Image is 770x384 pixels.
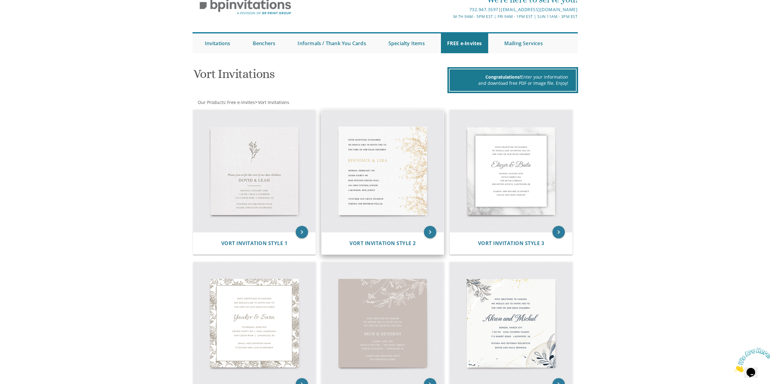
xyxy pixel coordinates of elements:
[457,80,568,86] div: and download free PDF or Image file. Enjoy!
[255,99,289,105] span: >
[498,33,549,53] a: Mailing Services
[221,240,288,246] a: Vort Invitation Style 1
[485,74,521,80] span: Congratulations!
[349,240,416,246] a: Vort Invitation Style 2
[321,6,577,13] div: |
[226,99,255,105] a: Free e-Invites
[457,74,568,80] div: Enter your information
[291,33,372,53] a: Informals / Thank You Cards
[469,6,498,12] a: 732.947.3597
[441,33,488,53] a: FREE e-Invites
[424,226,436,238] a: keyboard_arrow_right
[501,6,577,12] a: [EMAIL_ADDRESS][DOMAIN_NAME]
[732,345,770,375] iframe: chat widget
[478,240,544,246] a: Vort Invitation Style 3
[321,13,577,20] div: M-Th 9am - 5pm EST | Fri 9am - 1pm EST | Sun 11am - 3pm EST
[193,67,446,85] h1: Vort Invitations
[193,110,315,232] img: Vort Invitation Style 1
[192,99,385,106] div: :
[322,110,444,232] img: Vort Invitation Style 2
[197,99,225,105] a: Our Products
[296,226,308,238] a: keyboard_arrow_right
[552,226,565,238] a: keyboard_arrow_right
[247,33,282,53] a: Benchers
[450,110,572,232] img: Vort Invitation Style 3
[199,33,237,53] a: Invitations
[258,99,289,105] span: Vort Invitations
[382,33,431,53] a: Specialty Items
[257,99,289,105] a: Vort Invitations
[2,2,41,27] img: Chat attention grabber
